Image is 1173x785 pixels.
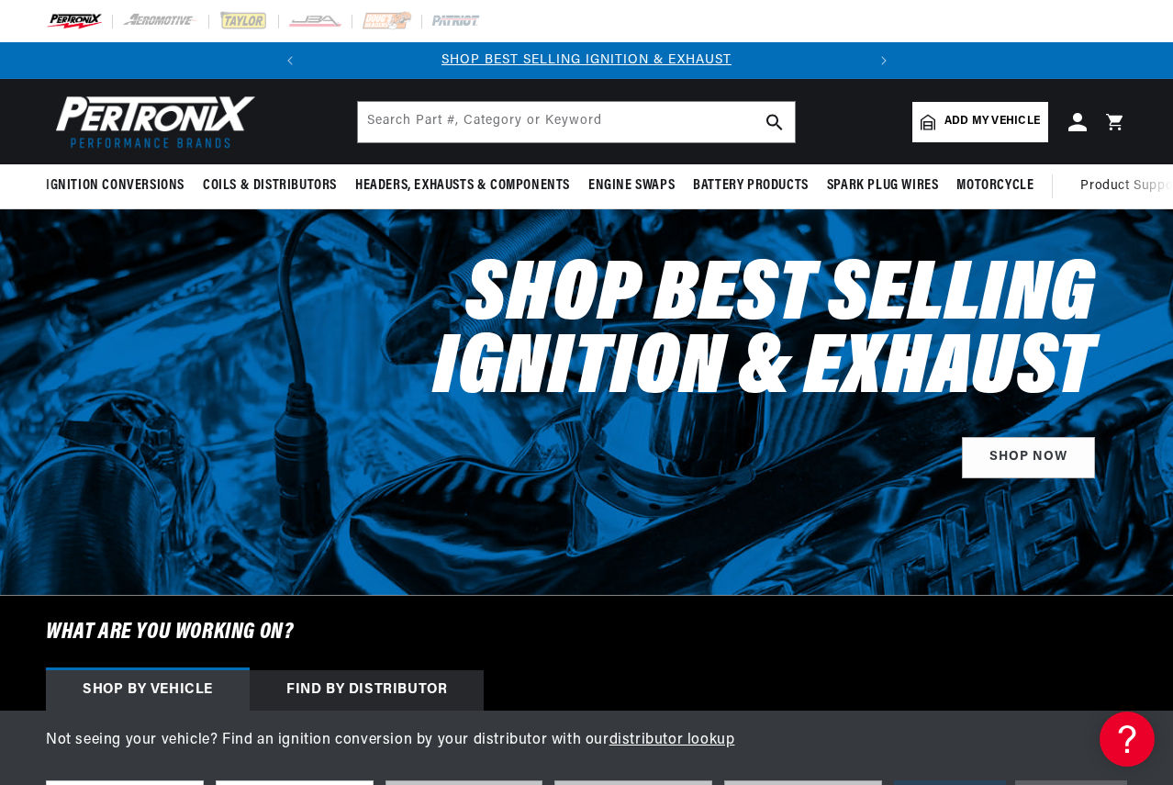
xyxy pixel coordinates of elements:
[609,733,735,747] a: distributor lookup
[947,164,1043,207] summary: Motorcycle
[203,176,337,196] span: Coils & Distributors
[194,164,346,207] summary: Coils & Distributors
[684,164,818,207] summary: Battery Products
[46,729,1127,753] p: Not seeing your vehicle? Find an ignition conversion by your distributor with our
[962,437,1095,478] a: SHOP NOW
[46,670,250,711] div: Shop by vehicle
[46,164,194,207] summary: Ignition Conversions
[355,176,570,196] span: Headers, Exhausts & Components
[250,670,484,711] div: Find by Distributor
[588,176,675,196] span: Engine Swaps
[818,164,948,207] summary: Spark Plug Wires
[272,42,308,79] button: Translation missing: en.sections.announcements.previous_announcement
[441,53,732,67] a: SHOP BEST SELLING IGNITION & EXHAUST
[346,164,579,207] summary: Headers, Exhausts & Components
[866,42,902,79] button: Translation missing: en.sections.announcements.next_announcement
[579,164,684,207] summary: Engine Swaps
[912,102,1048,142] a: Add my vehicle
[358,102,795,142] input: Search Part #, Category or Keyword
[46,90,257,153] img: Pertronix
[754,102,795,142] button: search button
[308,50,866,71] div: 1 of 2
[46,176,184,196] span: Ignition Conversions
[308,50,866,71] div: Announcement
[956,176,1033,196] span: Motorcycle
[310,261,1095,408] h2: Shop Best Selling Ignition & Exhaust
[693,176,809,196] span: Battery Products
[944,113,1040,130] span: Add my vehicle
[827,176,939,196] span: Spark Plug Wires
